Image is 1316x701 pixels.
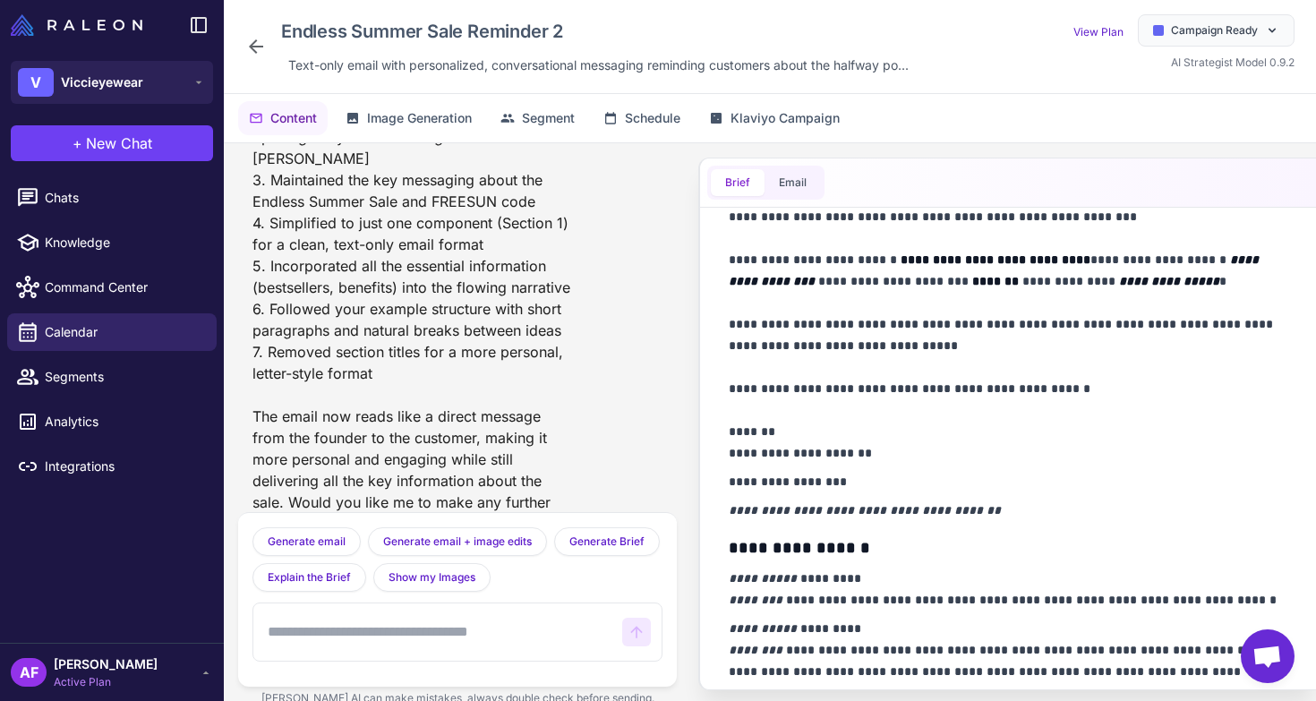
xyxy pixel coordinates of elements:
a: Analytics [7,403,217,440]
span: Chats [45,188,202,208]
button: Schedule [593,101,691,135]
button: Show my Images [373,563,491,592]
button: Image Generation [335,101,483,135]
span: Campaign Ready [1171,22,1258,38]
button: Segment [490,101,585,135]
span: Segments [45,367,202,387]
a: Knowledge [7,224,217,261]
span: Integrations [45,457,202,476]
a: Integrations [7,448,217,485]
button: Email [765,169,821,196]
span: Generate email + image edits [383,534,532,550]
div: Click to edit description [281,52,916,79]
img: Raleon Logo [11,14,142,36]
span: Generate email [268,534,346,550]
a: Open chat [1241,629,1295,683]
span: Klaviyo Campaign [731,108,840,128]
button: Explain the Brief [252,563,366,592]
a: View Plan [1073,25,1124,38]
span: Knowledge [45,233,202,252]
div: V [18,68,54,97]
div: AF [11,658,47,687]
span: New Chat [86,133,152,154]
span: Image Generation [367,108,472,128]
span: [PERSON_NAME] [54,654,158,674]
span: Generate Brief [569,534,645,550]
button: Generate email + image edits [368,527,547,556]
div: Click to edit campaign name [274,14,916,48]
button: Brief [711,169,765,196]
button: Klaviyo Campaign [698,101,850,135]
span: AI Strategist Model 0.9.2 [1171,56,1295,69]
span: Explain the Brief [268,569,351,586]
a: Command Center [7,269,217,306]
a: Segments [7,358,217,396]
button: +New Chat [11,125,213,161]
span: Segment [522,108,575,128]
button: Content [238,101,328,135]
span: Schedule [625,108,680,128]
button: VViccieyewear [11,61,213,104]
div: 1. Reformatted the entire email to be a single, conversational message from [PERSON_NAME], the fo... [252,36,575,534]
button: Generate Brief [554,527,660,556]
span: Analytics [45,412,202,432]
span: Calendar [45,322,202,342]
span: + [73,133,82,154]
span: Content [270,108,317,128]
span: Command Center [45,278,202,297]
span: Active Plan [54,674,158,690]
span: Text-only email with personalized, conversational messaging reminding customers about the halfway... [288,56,909,75]
span: Viccieyewear [61,73,143,92]
button: Generate email [252,527,361,556]
a: Chats [7,179,217,217]
span: Show my Images [389,569,475,586]
a: Calendar [7,313,217,351]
